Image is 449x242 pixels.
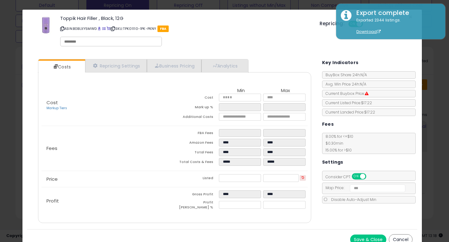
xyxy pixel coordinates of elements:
[102,26,106,31] a: All offer listings
[41,146,175,151] p: Fees
[219,88,263,94] th: Min
[322,147,352,153] span: 15.00 % for > $10
[322,185,406,190] span: Map Price:
[322,158,343,166] h5: Settings
[201,59,248,72] a: Analytics
[175,158,219,168] td: Total Costs & Fees
[322,134,353,153] span: 8.00 % for <= $10
[60,24,310,34] p: ASIN: B0BLXY5MWD | SKU: TPK01110-1PK-PKNY
[157,26,169,32] span: FBA
[352,8,441,17] div: Export complete
[322,91,369,96] span: Current Buybox Price:
[36,16,55,35] img: 31mnr+NkiyL._SL60_.jpg
[98,26,101,31] a: BuyBox page
[322,59,359,67] h5: Key Indicators
[365,92,369,95] i: Suppressed Buy Box
[322,141,343,146] span: $0.30 min
[85,59,147,72] a: Repricing Settings
[263,88,307,94] th: Max
[322,100,372,105] span: Current Listed Price: $17.22
[356,29,381,34] a: Download
[175,139,219,148] td: Amazon Fees
[41,100,175,111] p: Cost
[175,148,219,158] td: Total Fees
[352,17,441,35] div: Exported 2344 listings.
[46,106,67,110] a: Markup Tiers
[365,174,375,179] span: OFF
[175,129,219,139] td: FBA Fees
[60,16,310,21] h3: Toppik Hair Filler , Black, 12G
[320,21,345,26] h5: Repricing:
[322,81,366,87] span: Avg. Win Price 24h: N/A
[175,190,219,200] td: Gross Profit
[147,59,201,72] a: Business Pricing
[322,174,374,179] span: Consider CPT:
[322,72,367,77] span: BuyBox Share 24h: N/A
[328,197,376,202] span: Disable Auto-Adjust Min
[41,177,175,182] p: Price
[175,174,219,184] td: Listed
[175,113,219,123] td: Additional Costs
[322,120,334,128] h5: Fees
[175,200,219,212] td: Profit [PERSON_NAME] %
[175,94,219,103] td: Cost
[107,26,110,31] a: Your listing only
[41,198,175,203] p: Profit
[38,61,84,73] a: Costs
[322,109,375,115] span: Current Landed Price: $17.22
[352,174,360,179] span: ON
[175,103,219,113] td: Mark up %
